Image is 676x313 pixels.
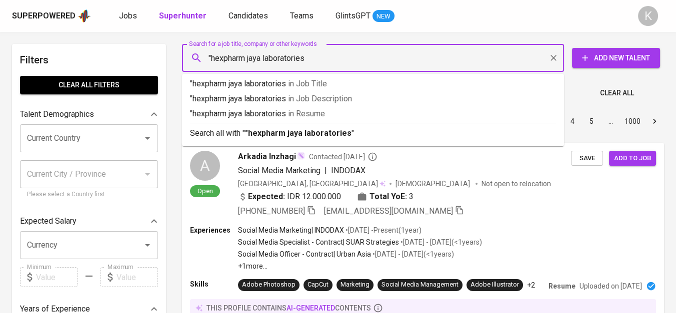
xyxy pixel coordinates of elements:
[119,11,137,20] span: Jobs
[190,279,238,289] p: Skills
[381,280,458,290] div: Social Media Management
[399,237,482,247] p: • [DATE] - [DATE] ( <1 years )
[248,191,285,203] b: Expected:
[159,11,206,20] b: Superhunter
[564,113,580,129] button: Go to page 4
[638,6,658,26] div: K
[481,179,551,189] p: Not open to relocation
[20,52,158,68] h6: Filters
[238,206,305,216] span: [PHONE_NUMBER]
[238,191,341,203] div: IDR 12.000.000
[193,187,217,195] span: Open
[238,151,296,163] span: Arkadia Inzhagi
[614,153,651,164] span: Add to job
[288,94,352,103] span: in Job Description
[228,10,270,22] a: Candidates
[140,131,154,145] button: Open
[527,280,535,290] p: +2
[12,8,91,23] a: Superpoweredapp logo
[190,78,556,90] p: "hexpharm jaya laboratories
[28,79,150,91] span: Clear All filters
[12,10,75,22] div: Superpowered
[335,10,394,22] a: GlintsGPT NEW
[27,190,151,200] p: Please select a Country first
[367,152,377,162] svg: By Batam recruiter
[576,153,598,164] span: Save
[190,151,220,181] div: A
[238,166,320,175] span: Social Media Marketing
[238,237,399,247] p: Social Media Specialist - Contract | SUAR Strategies
[470,280,519,290] div: Adobe Illustrator
[395,179,471,189] span: [DEMOGRAPHIC_DATA]
[238,261,482,271] p: +1 more ...
[344,225,421,235] p: • [DATE] - Present ( 1 year )
[309,152,377,162] span: Contacted [DATE]
[646,113,662,129] button: Go to next page
[371,249,454,259] p: • [DATE] - [DATE] ( <1 years )
[409,191,413,203] span: 3
[600,87,634,99] span: Clear All
[190,93,556,105] p: "hexpharm jaya laboratories
[307,280,328,290] div: CapCut
[119,10,139,22] a: Jobs
[206,303,371,313] p: this profile contains contents
[20,76,158,94] button: Clear All filters
[583,113,599,129] button: Go to page 5
[242,280,295,290] div: Adobe Photoshop
[286,304,335,312] span: AI-generated
[297,152,305,160] img: magic_wand.svg
[238,179,385,189] div: [GEOGRAPHIC_DATA], [GEOGRAPHIC_DATA]
[324,165,327,177] span: |
[159,10,208,22] a: Superhunter
[20,104,158,124] div: Talent Demographics
[20,211,158,231] div: Expected Salary
[245,128,351,138] b: "hexpharm jaya laboratories
[340,280,369,290] div: Marketing
[487,113,664,129] nav: pagination navigation
[331,166,365,175] span: INDODAX
[36,267,77,287] input: Value
[77,8,91,23] img: app logo
[288,109,325,118] span: in Resume
[548,281,575,291] p: Resume
[290,10,315,22] a: Teams
[190,127,556,139] p: Search all with " "
[228,11,268,20] span: Candidates
[572,48,660,68] button: Add New Talent
[579,281,642,291] p: Uploaded on [DATE]
[324,206,453,216] span: [EMAIL_ADDRESS][DOMAIN_NAME]
[580,52,652,64] span: Add New Talent
[546,51,560,65] button: Clear
[369,191,407,203] b: Total YoE:
[335,11,370,20] span: GlintsGPT
[20,215,76,227] p: Expected Salary
[238,225,344,235] p: Social Media Marketing | INDODAX
[290,11,313,20] span: Teams
[571,151,603,166] button: Save
[238,249,371,259] p: Social Media Officer - Contract | Urban Asia
[596,84,638,102] button: Clear All
[621,113,643,129] button: Go to page 1000
[372,11,394,21] span: NEW
[602,116,618,126] div: …
[140,238,154,252] button: Open
[116,267,158,287] input: Value
[190,108,556,120] p: "hexpharm jaya laboratories
[288,79,327,88] span: in Job Title
[190,225,238,235] p: Experiences
[20,108,94,120] p: Talent Demographics
[609,151,656,166] button: Add to job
